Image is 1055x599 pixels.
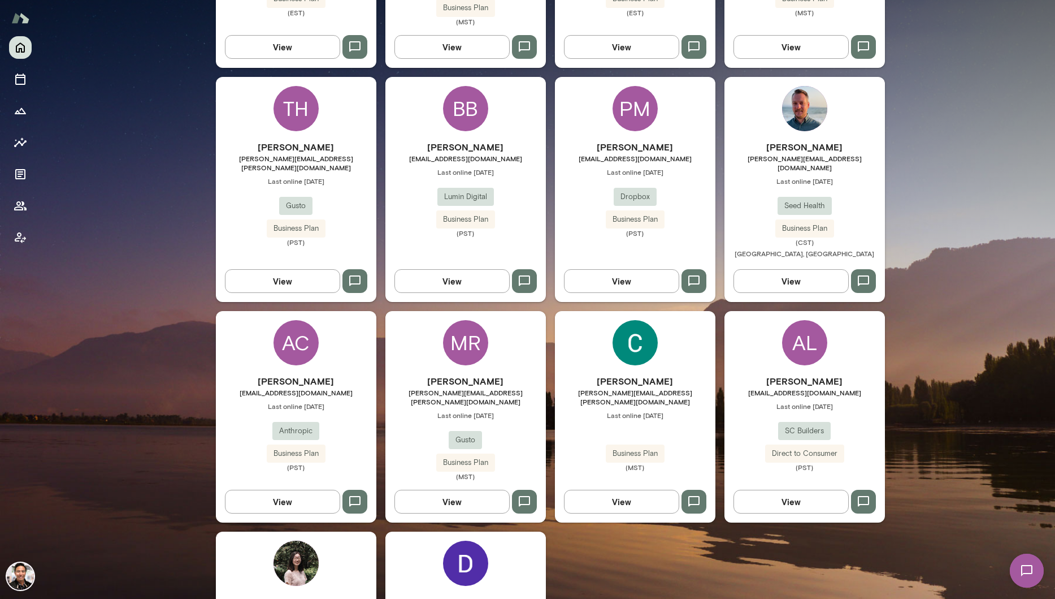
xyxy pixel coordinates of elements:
[273,86,319,131] div: TH
[733,269,849,293] button: View
[216,402,376,411] span: Last online [DATE]
[555,374,715,388] h6: [PERSON_NAME]
[735,249,874,257] span: [GEOGRAPHIC_DATA], [GEOGRAPHIC_DATA]
[606,214,665,225] span: Business Plan
[394,269,510,293] button: View
[216,154,376,172] span: [PERSON_NAME][EMAIL_ADDRESS][PERSON_NAME][DOMAIN_NAME]
[733,490,849,514] button: View
[11,7,29,29] img: Mento
[385,229,546,238] span: (PST)
[385,154,546,163] span: [EMAIL_ADDRESS][DOMAIN_NAME]
[9,163,32,186] button: Documents
[733,35,849,59] button: View
[267,223,325,234] span: Business Plan
[555,167,715,176] span: Last online [DATE]
[216,238,376,247] span: (PST)
[782,86,827,131] img: Keith Frymark
[765,448,844,459] span: Direct to Consumer
[555,140,715,154] h6: [PERSON_NAME]
[564,269,679,293] button: View
[225,490,340,514] button: View
[564,35,679,59] button: View
[273,541,319,586] img: Samantha Siau
[724,388,885,397] span: [EMAIL_ADDRESS][DOMAIN_NAME]
[385,167,546,176] span: Last online [DATE]
[443,320,488,365] div: MR
[225,35,340,59] button: View
[385,17,546,26] span: (MST)
[267,448,325,459] span: Business Plan
[9,226,32,249] button: Client app
[724,154,885,172] span: [PERSON_NAME][EMAIL_ADDRESS][DOMAIN_NAME]
[782,320,827,365] div: AL
[606,448,665,459] span: Business Plan
[216,140,376,154] h6: [PERSON_NAME]
[724,140,885,154] h6: [PERSON_NAME]
[9,131,32,154] button: Insights
[216,8,376,17] span: (EST)
[385,374,546,388] h6: [PERSON_NAME]
[9,36,32,59] button: Home
[775,223,834,234] span: Business Plan
[273,320,319,365] div: AC
[436,457,495,468] span: Business Plan
[216,388,376,397] span: [EMAIL_ADDRESS][DOMAIN_NAME]
[778,425,831,437] span: SC Builders
[613,320,658,365] img: Christina Brady
[394,490,510,514] button: View
[724,463,885,472] span: (PST)
[724,8,885,17] span: (MST)
[216,463,376,472] span: (PST)
[614,191,657,202] span: Dropbox
[443,86,488,131] div: BB
[272,425,319,437] span: Anthropic
[613,86,658,131] div: PM
[724,238,885,247] span: (CST)
[385,140,546,154] h6: [PERSON_NAME]
[385,388,546,406] span: [PERSON_NAME][EMAIL_ADDRESS][PERSON_NAME][DOMAIN_NAME]
[555,388,715,406] span: [PERSON_NAME][EMAIL_ADDRESS][PERSON_NAME][DOMAIN_NAME]
[436,2,495,14] span: Business Plan
[443,541,488,586] img: Dwayne Searwar
[555,463,715,472] span: (MST)
[555,229,715,238] span: (PST)
[225,269,340,293] button: View
[724,176,885,186] span: Last online [DATE]
[9,100,32,122] button: Growth Plan
[279,200,312,212] span: Gusto
[555,8,715,17] span: (EST)
[385,472,546,481] span: (MST)
[778,200,832,212] span: Seed Health
[7,563,34,590] img: Albert Villarde
[436,214,495,225] span: Business Plan
[9,68,32,91] button: Sessions
[394,35,510,59] button: View
[724,374,885,388] h6: [PERSON_NAME]
[437,191,494,202] span: Lumin Digital
[9,195,32,217] button: Members
[555,411,715,420] span: Last online [DATE]
[385,411,546,420] span: Last online [DATE]
[449,434,482,446] span: Gusto
[216,374,376,388] h6: [PERSON_NAME]
[724,402,885,411] span: Last online [DATE]
[216,176,376,186] span: Last online [DATE]
[555,154,715,163] span: [EMAIL_ADDRESS][DOMAIN_NAME]
[564,490,679,514] button: View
